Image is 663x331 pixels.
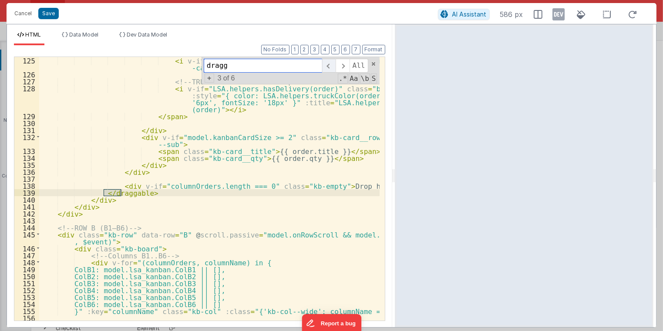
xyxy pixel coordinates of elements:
[38,8,59,19] button: Save
[14,259,39,266] div: 148
[14,301,39,308] div: 154
[14,85,39,113] div: 128
[14,287,39,294] div: 152
[349,74,359,84] span: CaseSensitive Search
[25,31,41,38] span: HTML
[14,308,39,314] div: 155
[14,161,39,168] div: 135
[338,74,348,84] span: RegExp Search
[14,224,39,231] div: 144
[14,252,39,259] div: 147
[204,59,322,73] input: Search for
[214,74,239,82] span: 3 of 6
[371,74,377,84] span: Search In Selection
[14,182,39,189] div: 138
[127,31,167,38] span: Dev Data Model
[310,45,319,54] button: 3
[352,45,360,54] button: 7
[14,127,39,134] div: 131
[14,196,39,203] div: 140
[500,9,523,20] span: 586 px
[14,147,39,154] div: 133
[14,175,39,182] div: 137
[362,45,385,54] button: Format
[10,7,36,20] button: Cancel
[14,57,39,71] div: 125
[331,45,340,54] button: 5
[14,210,39,217] div: 142
[350,59,368,73] span: Alt-Enter
[300,45,309,54] button: 2
[14,314,39,321] div: 156
[14,245,39,252] div: 146
[438,9,490,20] button: AI Assistant
[14,273,39,280] div: 150
[341,45,350,54] button: 6
[261,45,289,54] button: No Folds
[14,120,39,127] div: 130
[14,71,39,78] div: 126
[14,266,39,273] div: 149
[14,134,39,147] div: 132
[14,203,39,210] div: 141
[14,154,39,161] div: 134
[14,168,39,175] div: 136
[205,74,214,83] span: Toggel Replace mode
[291,45,299,54] button: 1
[360,74,370,84] span: Whole Word Search
[321,45,330,54] button: 4
[452,10,487,18] span: AI Assistant
[14,231,39,245] div: 145
[14,294,39,301] div: 153
[14,189,39,196] div: 139
[14,217,39,224] div: 143
[14,280,39,287] div: 151
[14,78,39,85] div: 127
[69,31,98,38] span: Data Model
[14,113,39,120] div: 129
